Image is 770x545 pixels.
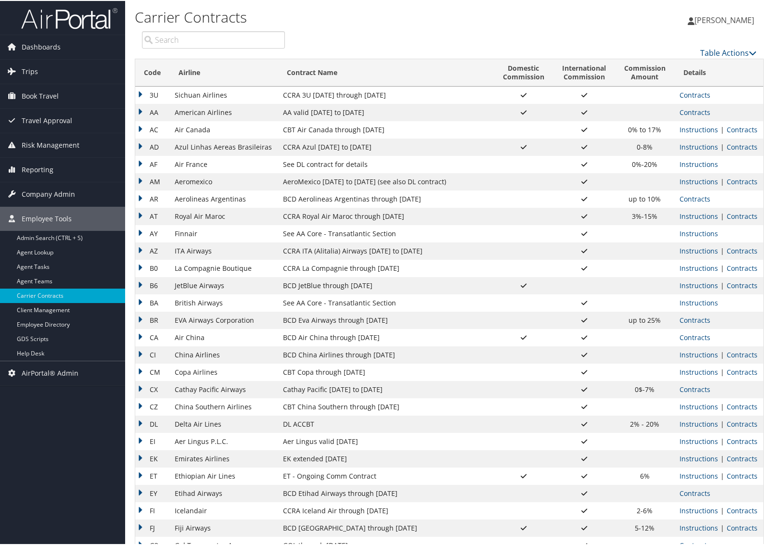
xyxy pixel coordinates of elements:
span: | [718,418,727,428]
td: Ethiopian Air Lines [170,467,278,484]
td: CA [135,328,170,345]
td: AA [135,103,170,120]
td: CBT Copa through [DATE] [278,363,494,380]
span: AirPortal® Admin [22,360,78,384]
td: CCRA La Compagnie through [DATE] [278,259,494,276]
td: AC [135,120,170,138]
td: BCD [GEOGRAPHIC_DATA] through [DATE] [278,519,494,536]
td: Aer Lingus valid [DATE] [278,432,494,449]
td: Copa Airlines [170,363,278,380]
th: Airline: activate to sort column ascending [170,58,278,86]
td: 2-6% [615,501,675,519]
a: View Ticketing Instructions [680,211,718,220]
a: View Contracts [727,245,757,254]
td: DL [135,415,170,432]
td: CZ [135,397,170,415]
a: View Ticketing Instructions [680,263,718,272]
a: View Ticketing Instructions [680,141,718,151]
td: American Airlines [170,103,278,120]
th: Details: activate to sort column ascending [675,58,763,86]
td: See AA Core - Transatlantic Section [278,224,494,241]
a: View Contracts [727,141,757,151]
td: AeroMexico [DATE] to [DATE] (see also DL contract) [278,172,494,190]
td: AA valid [DATE] to [DATE] [278,103,494,120]
span: | [718,505,727,514]
a: View Contracts [727,436,757,445]
td: CCRA 3U [DATE] through [DATE] [278,86,494,103]
th: Contract Name: activate to sort column ascending [278,58,494,86]
a: Table Actions [700,47,757,57]
td: AZ [135,241,170,259]
td: Etihad Airways [170,484,278,501]
td: Air France [170,155,278,172]
td: Fiji Airways [170,519,278,536]
td: CBT China Southern through [DATE] [278,397,494,415]
td: 3%-15% [615,207,675,224]
h1: Carrier Contracts [135,6,554,26]
a: View Ticketing Instructions [680,436,718,445]
td: Air Canada [170,120,278,138]
td: BCD JetBlue through [DATE] [278,276,494,293]
a: View Contracts [727,349,757,358]
td: EVA Airways Corporation [170,311,278,328]
td: CCRA Iceland Air through [DATE] [278,501,494,519]
td: BCD Etihad Airways through [DATE] [278,484,494,501]
span: | [718,141,727,151]
a: View Contracts [727,470,757,480]
span: | [718,436,727,445]
a: View Ticketing Instructions [680,297,718,306]
td: Aeromexico [170,172,278,190]
td: 2% - 20% [615,415,675,432]
td: Cathay Pacific Airways [170,380,278,397]
a: View Contracts [727,367,757,376]
td: B0 [135,259,170,276]
td: JetBlue Airways [170,276,278,293]
a: View Contracts [680,384,710,393]
td: CCRA Royal Air Maroc through [DATE] [278,207,494,224]
td: British Airways [170,293,278,311]
td: AD [135,138,170,155]
span: | [718,176,727,185]
a: View Ticketing Instructions [680,367,718,376]
td: Azul Linhas Aereas Brasileiras [170,138,278,155]
td: up to 25% [615,311,675,328]
a: View Ticketing Instructions [680,505,718,514]
td: 0$-7% [615,380,675,397]
td: ET [135,467,170,484]
a: View Ticketing Instructions [680,453,718,462]
a: View Ticketing Instructions [680,245,718,254]
td: AM [135,172,170,190]
span: | [718,280,727,289]
td: Delta Air Lines [170,415,278,432]
th: InternationalCommission: activate to sort column ascending [553,58,616,86]
td: CCRA Azul [DATE] to [DATE] [278,138,494,155]
span: Trips [22,59,38,83]
span: | [718,522,727,532]
td: CM [135,363,170,380]
th: Code: activate to sort column descending [135,58,170,86]
td: CI [135,345,170,363]
a: View Ticketing Instructions [680,470,718,480]
span: Company Admin [22,181,75,205]
td: BCD Air China through [DATE] [278,328,494,345]
th: DomesticCommission: activate to sort column ascending [494,58,553,86]
a: View Ticketing Instructions [680,418,718,428]
td: 6% [615,467,675,484]
td: 5-12% [615,519,675,536]
td: Sichuan Airlines [170,86,278,103]
span: | [718,470,727,480]
a: View Contracts [727,263,757,272]
span: | [718,211,727,220]
td: AY [135,224,170,241]
a: View Ticketing Instructions [680,159,718,168]
a: View Ticketing Instructions [680,124,718,133]
td: 0% to 17% [615,120,675,138]
input: Search [142,30,285,48]
a: View Contracts [727,124,757,133]
td: up to 10% [615,190,675,207]
a: View Contracts [680,315,710,324]
span: Dashboards [22,34,61,58]
span: | [718,367,727,376]
td: BCD China Airlines through [DATE] [278,345,494,363]
span: Travel Approval [22,108,72,132]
